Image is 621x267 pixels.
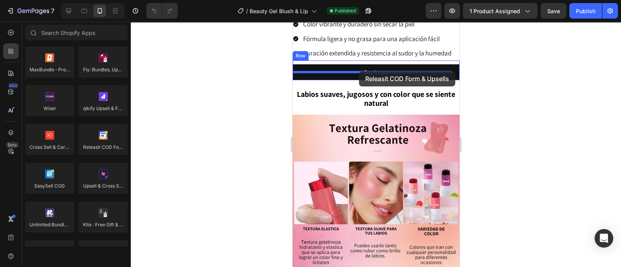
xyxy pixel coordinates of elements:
[541,3,566,19] button: Save
[293,22,460,267] iframe: Design area
[246,7,248,15] span: /
[576,7,595,15] div: Publish
[547,8,560,14] span: Save
[7,83,19,89] div: 450
[25,25,128,40] input: Search Shopify Apps
[569,3,602,19] button: Publish
[51,6,54,16] p: 7
[470,7,520,15] span: 1 product assigned
[595,229,613,248] div: Open Intercom Messenger
[146,3,178,19] div: Undo/Redo
[463,3,538,19] button: 1 product assigned
[3,3,58,19] button: 7
[250,7,308,15] span: Beauty Gel Blush & Lip
[335,7,356,14] span: Published
[6,142,19,148] div: Beta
